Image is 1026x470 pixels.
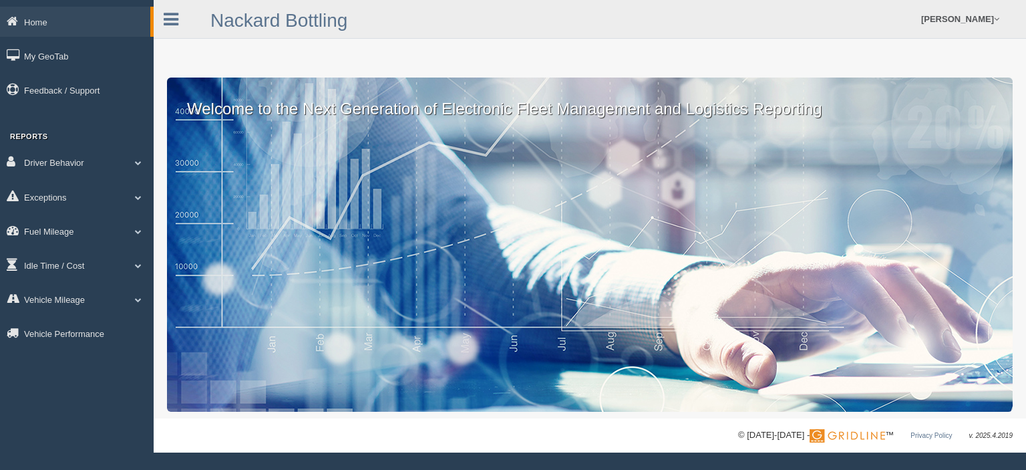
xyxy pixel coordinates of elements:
img: Gridline [810,429,885,443]
div: © [DATE]-[DATE] - ™ [738,429,1013,443]
a: Nackard Bottling [210,10,347,31]
p: Welcome to the Next Generation of Electronic Fleet Management and Logistics Reporting [167,78,1013,120]
span: v. 2025.4.2019 [969,432,1013,439]
a: Privacy Policy [910,432,952,439]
